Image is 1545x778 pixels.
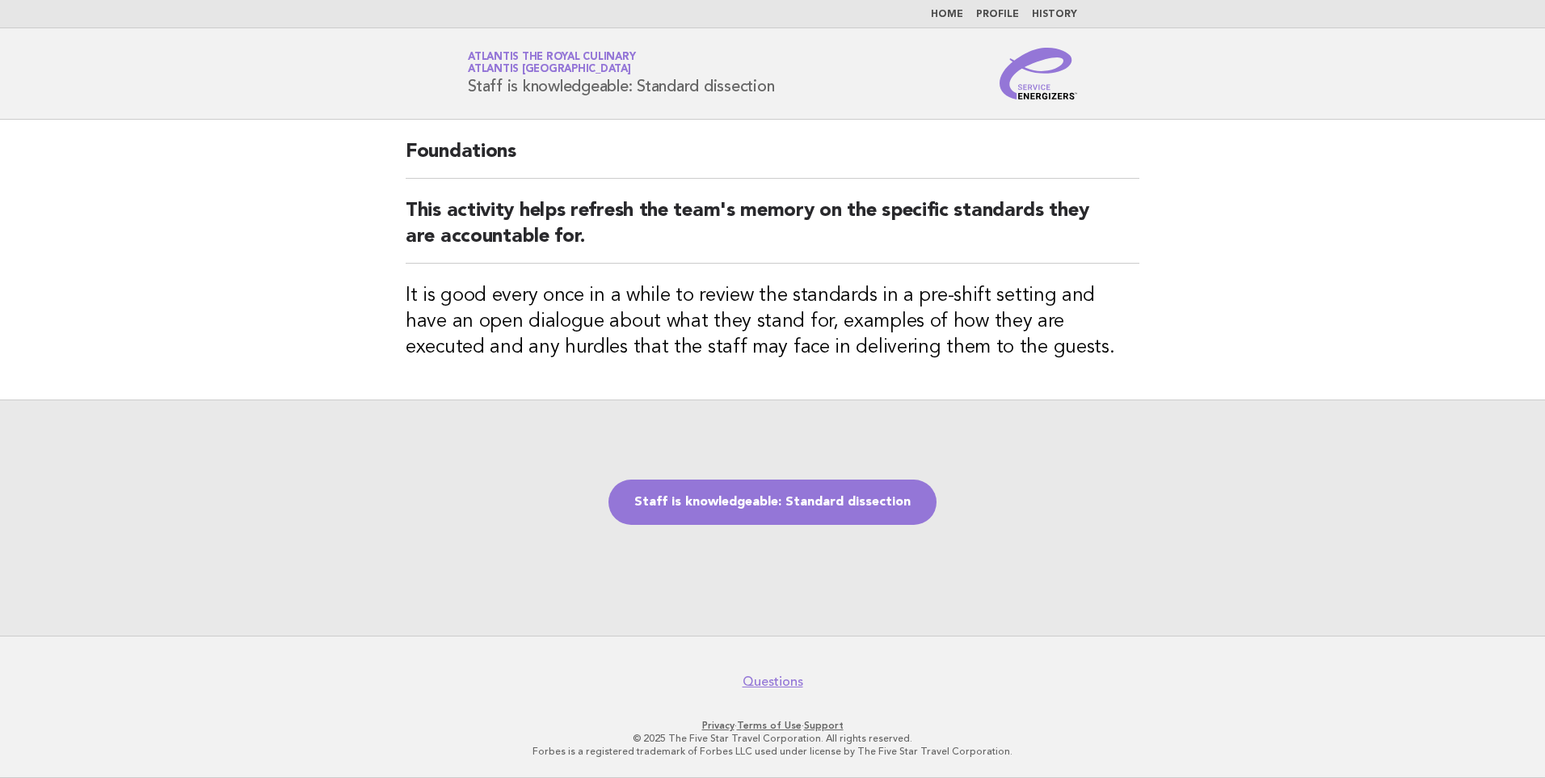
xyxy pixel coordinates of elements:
h1: Staff is knowledgeable: Standard dissection [468,53,774,95]
p: © 2025 The Five Star Travel Corporation. All rights reserved. [278,732,1267,745]
h2: This activity helps refresh the team's memory on the specific standards they are accountable for. [406,198,1139,264]
h2: Foundations [406,139,1139,179]
p: · · [278,719,1267,732]
span: Atlantis [GEOGRAPHIC_DATA] [468,65,631,75]
h3: It is good every once in a while to review the standards in a pre-shift setting and have an open ... [406,283,1139,361]
a: Terms of Use [737,720,802,731]
a: Staff is knowledgeable: Standard dissection [608,480,937,525]
p: Forbes is a registered trademark of Forbes LLC used under license by The Five Star Travel Corpora... [278,745,1267,758]
img: Service Energizers [1000,48,1077,99]
a: Home [931,10,963,19]
a: Profile [976,10,1019,19]
a: Questions [743,674,803,690]
a: Support [804,720,844,731]
a: Atlantis the Royal CulinaryAtlantis [GEOGRAPHIC_DATA] [468,52,635,74]
a: Privacy [702,720,735,731]
a: History [1032,10,1077,19]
